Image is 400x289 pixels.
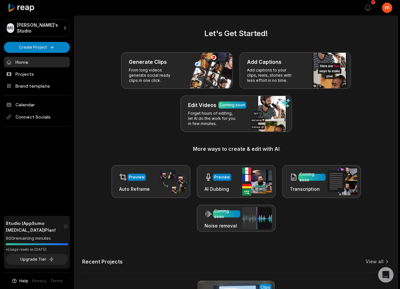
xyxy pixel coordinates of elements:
[129,174,145,180] div: Preview
[50,278,63,284] a: Terms
[247,68,297,83] p: Add captions to your clips, reels, stories with less effort in no time.
[328,168,357,195] img: transcription.png
[6,247,68,252] div: *Usage resets on [DATE]
[366,258,384,265] a: View all
[119,186,150,192] h3: Auto Reframe
[17,22,61,34] p: [PERSON_NAME]'s Studio
[82,28,390,39] h2: Let's Get Started!
[290,186,326,192] h3: Transcription
[19,278,28,284] span: Help
[188,101,216,109] h3: Edit Videos
[32,278,46,284] a: Privacy
[242,168,272,196] img: ai_dubbing.png
[4,81,70,91] a: Brand template
[205,186,231,192] h3: AI Dubbing
[205,222,240,229] h3: Noise removal
[214,174,230,180] div: Preview
[82,258,123,265] h2: Recent Projects
[4,111,70,123] span: Connect Socials
[4,69,70,79] a: Projects
[214,208,239,220] div: Coming soon
[82,145,390,153] h3: More ways to create & edit with AI
[4,42,70,53] button: Create Project
[6,220,64,233] span: Studio (AppSumo [MEDICAL_DATA]) Plan!
[247,58,281,66] h3: Add Captions
[242,207,272,229] img: noise_removal.png
[188,111,238,126] p: Forget hours of editing, let AI do the work for you in few minutes.
[4,57,70,67] a: Home
[129,58,167,66] h3: Generate Clips
[300,171,324,183] div: Coming soon
[129,68,179,83] p: From long videos generate social ready clips in one click.
[157,169,186,194] img: auto_reframe.png
[378,267,394,283] div: Open Intercom Messenger
[220,102,245,108] div: Coming soon
[11,278,28,284] button: Help
[6,235,68,242] div: 600 remaining minutes
[7,23,14,33] div: MS
[4,99,70,110] a: Calendar
[6,254,68,265] button: Upgrade Tier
